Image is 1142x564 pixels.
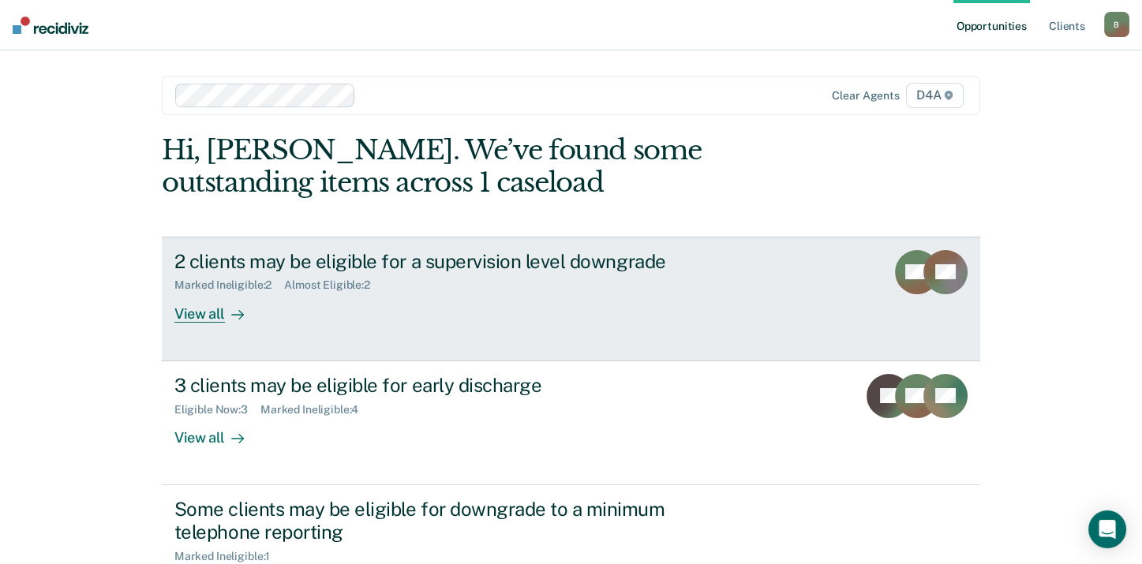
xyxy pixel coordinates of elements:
img: Recidiviz [13,17,88,34]
div: Marked Ineligible : 2 [174,278,284,292]
div: 3 clients may be eligible for early discharge [174,374,728,397]
div: View all [174,416,263,446]
button: B [1104,12,1129,37]
div: Open Intercom Messenger [1088,510,1126,548]
div: Marked Ineligible : 1 [174,550,283,563]
div: Eligible Now : 3 [174,403,260,416]
div: Some clients may be eligible for downgrade to a minimum telephone reporting [174,498,728,543]
div: Almost Eligible : 2 [284,278,383,292]
a: 2 clients may be eligible for a supervision level downgradeMarked Ineligible:2Almost Eligible:2Vi... [162,237,980,361]
div: 2 clients may be eligible for a supervision level downgrade [174,250,728,273]
div: View all [174,292,263,323]
div: Marked Ineligible : 4 [260,403,371,416]
div: Hi, [PERSON_NAME]. We’ve found some outstanding items across 1 caseload [162,134,817,199]
a: 3 clients may be eligible for early dischargeEligible Now:3Marked Ineligible:4View all [162,361,980,485]
span: D4A [906,83,964,108]
div: Clear agents [832,89,899,103]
